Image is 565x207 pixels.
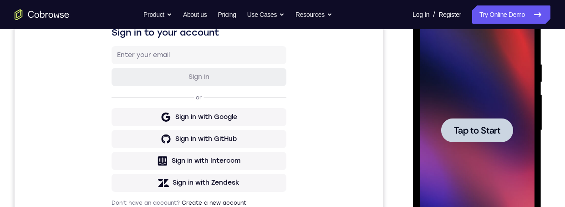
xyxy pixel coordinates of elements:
a: Register [439,5,461,24]
button: Tap to Start [28,122,100,146]
div: Sign in with Intercom [157,193,226,202]
button: Use Cases [247,5,285,24]
button: Sign in with Google [97,145,272,163]
button: Sign in [97,104,272,123]
button: Resources [295,5,332,24]
span: Tap to Start [41,130,87,139]
button: Sign in with Intercom [97,188,272,207]
button: Product [143,5,172,24]
button: Sign in with GitHub [97,166,272,185]
a: Try Online Demo [472,5,550,24]
a: Pricing [218,5,236,24]
div: Sign in with Google [161,149,223,158]
div: Sign in with GitHub [161,171,222,180]
p: or [179,130,189,138]
a: About us [183,5,207,24]
h1: Sign in to your account [97,62,272,75]
a: Go to the home page [15,9,69,20]
span: / [433,9,435,20]
a: Log In [412,5,429,24]
input: Enter your email [102,87,266,96]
